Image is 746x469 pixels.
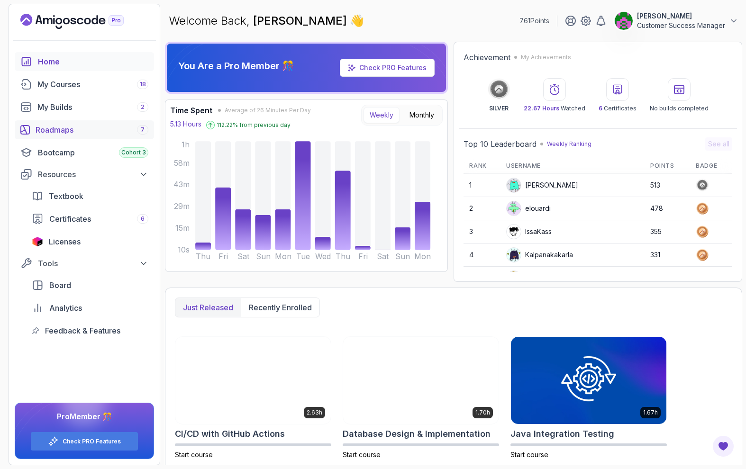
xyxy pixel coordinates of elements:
tspan: Sun [396,252,410,261]
h2: CI/CD with GitHub Actions [175,427,285,441]
tspan: 43m [173,180,190,189]
th: Points [645,158,690,174]
tspan: Sun [256,252,271,261]
p: Watched [524,105,585,112]
div: Resources [38,169,148,180]
p: 5.13 Hours [170,119,201,129]
span: [PERSON_NAME] [253,14,350,27]
a: home [15,52,154,71]
button: Check PRO Features [30,432,138,451]
p: Welcome Back, [169,13,364,28]
a: Landing page [20,14,146,29]
img: user profile image [507,225,521,239]
img: CI/CD with GitHub Actions card [175,337,331,424]
p: 112.22 % from previous day [217,121,291,129]
img: jetbrains icon [32,237,43,246]
a: bootcamp [15,143,154,162]
button: Recently enrolled [241,298,319,317]
img: default monster avatar [507,178,521,192]
a: certificates [26,209,154,228]
p: [PERSON_NAME] [637,11,725,21]
div: My Courses [37,79,148,90]
span: Start course [510,451,548,459]
span: Start course [175,451,213,459]
tspan: Mon [415,252,431,261]
span: 6 [141,215,145,223]
span: 6 [599,105,602,112]
div: My Builds [37,101,148,113]
button: Monthly [403,107,440,123]
tspan: Sat [237,252,250,261]
button: See all [705,137,732,151]
a: builds [15,98,154,117]
span: 👋 [348,11,367,31]
button: Tools [15,255,154,272]
span: 22.67 Hours [524,105,559,112]
tspan: Sat [377,252,390,261]
p: You Are a Pro Member 🎊 [178,59,294,72]
td: 317 [645,267,690,290]
a: Check PRO Features [340,59,435,77]
p: My Achievements [521,54,571,61]
span: Board [49,280,71,291]
span: Cohort 3 [121,149,146,156]
div: NC [506,271,535,286]
a: Database Design & Implementation card1.70hDatabase Design & ImplementationStart course [343,336,499,460]
h2: Database Design & Implementation [343,427,491,441]
img: user profile image [615,12,633,30]
h2: Achievement [464,52,510,63]
td: 513 [645,174,690,197]
div: Bootcamp [38,147,148,158]
td: 355 [645,220,690,244]
div: Tools [38,258,148,269]
span: Licenses [49,236,81,247]
a: textbook [26,187,154,206]
tspan: Thu [336,252,350,261]
tspan: Wed [315,252,331,261]
button: Open Feedback Button [712,435,735,458]
h2: Java Integration Testing [510,427,614,441]
a: board [26,276,154,295]
img: default monster avatar [507,201,521,216]
span: Analytics [49,302,82,314]
div: IssaKass [506,224,552,239]
div: Home [38,56,148,67]
div: elouardi [506,201,551,216]
tspan: 15m [175,224,190,233]
a: licenses [26,232,154,251]
tspan: Fri [358,252,368,261]
p: No builds completed [650,105,709,112]
td: 478 [645,197,690,220]
a: courses [15,75,154,94]
td: 331 [645,244,690,267]
span: 18 [140,81,146,88]
a: Check PRO Features [63,438,121,445]
p: 1.70h [475,409,490,416]
p: 1.67h [643,409,658,416]
p: Customer Success Manager [637,21,725,30]
span: Textbook [49,190,83,202]
tspan: Mon [275,252,291,261]
p: 761 Points [519,16,549,26]
p: 2.63h [307,409,322,416]
td: 3 [464,220,500,244]
a: roadmaps [15,120,154,139]
img: default monster avatar [507,248,521,262]
img: Database Design & Implementation card [343,337,499,424]
p: Just released [183,302,233,313]
a: feedback [26,321,154,340]
button: Just released [175,298,241,317]
a: Check PRO Features [359,63,427,72]
div: [PERSON_NAME] [506,178,578,193]
h3: Time Spent [170,105,212,116]
tspan: Fri [218,252,228,261]
tspan: 58m [174,159,190,168]
img: Java Integration Testing card [511,337,666,424]
h2: Top 10 Leaderboard [464,138,537,150]
span: Feedback & Features [45,325,120,336]
span: 7 [141,126,145,134]
td: 5 [464,267,500,290]
a: Java Integration Testing card1.67hJava Integration TestingStart course [510,336,667,460]
tspan: Tue [296,252,310,261]
a: analytics [26,298,154,317]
